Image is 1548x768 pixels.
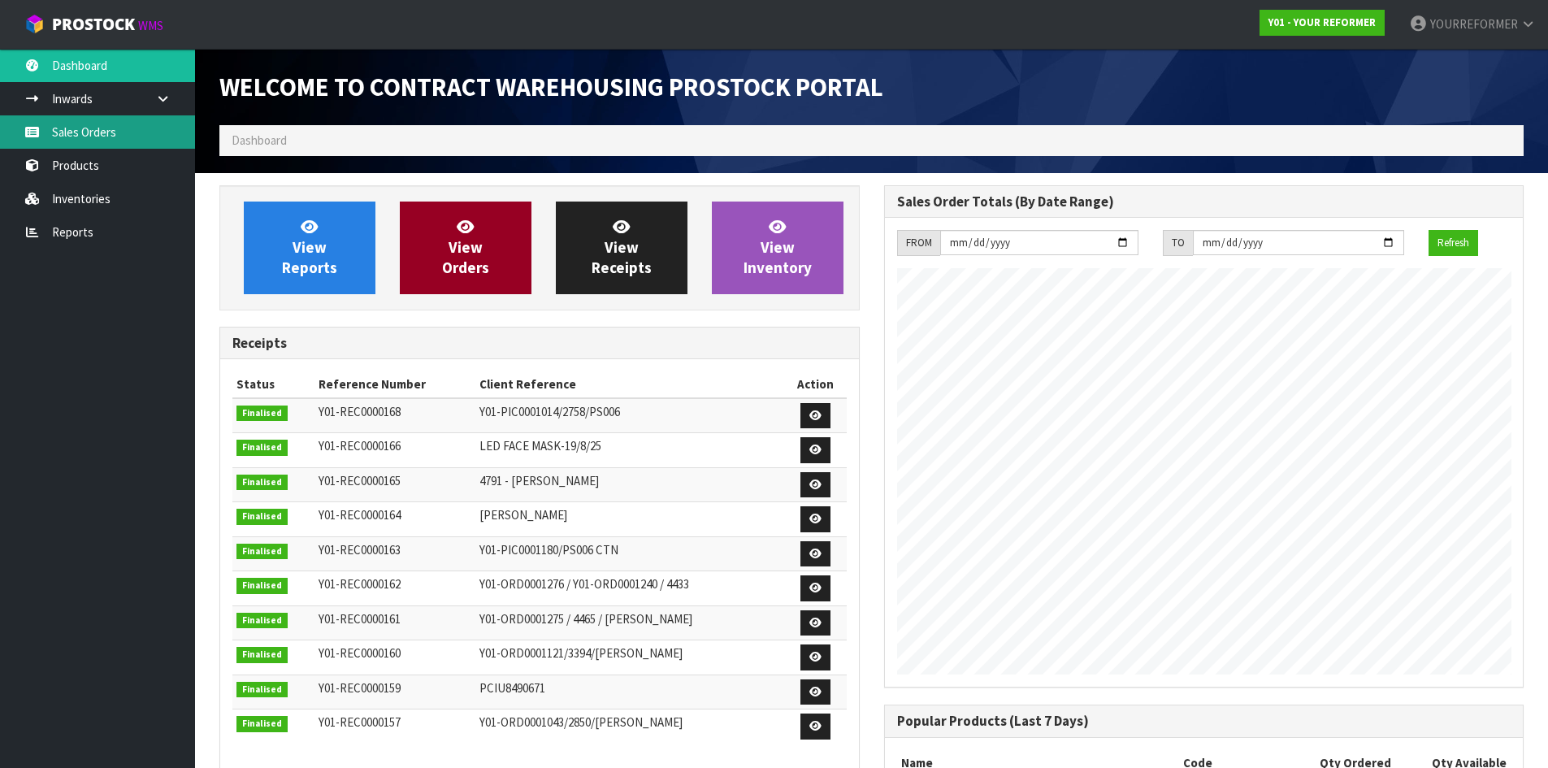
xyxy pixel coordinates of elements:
th: Action [784,371,847,397]
span: Y01-REC0000166 [319,438,401,453]
a: ViewInventory [712,202,843,294]
a: ViewOrders [400,202,531,294]
div: FROM [897,230,940,256]
span: Finalised [236,509,288,525]
span: Finalised [236,406,288,422]
span: 4791 - [PERSON_NAME] [479,473,599,488]
strong: Y01 - YOUR REFORMER [1268,15,1376,29]
span: Y01-ORD0001043/2850/[PERSON_NAME] [479,714,683,730]
div: TO [1163,230,1193,256]
span: Finalised [236,647,288,663]
span: View Receipts [592,217,652,278]
span: Y01-REC0000160 [319,645,401,661]
span: View Orders [442,217,489,278]
span: Y01-REC0000168 [319,404,401,419]
span: Y01-REC0000163 [319,542,401,558]
span: Y01-REC0000159 [319,680,401,696]
span: Finalised [236,578,288,594]
span: YOURREFORMER [1430,16,1518,32]
span: View Inventory [744,217,812,278]
span: Y01-REC0000164 [319,507,401,523]
h3: Popular Products (Last 7 Days) [897,714,1511,729]
small: WMS [138,18,163,33]
span: LED FACE MASK-19/8/25 [479,438,601,453]
span: Finalised [236,682,288,698]
h3: Receipts [232,336,847,351]
span: PCIU8490671 [479,680,545,696]
span: Finalised [236,475,288,491]
span: Y01-REC0000162 [319,576,401,592]
span: [PERSON_NAME] [479,507,567,523]
span: Finalised [236,544,288,560]
span: Y01-ORD0001275 / 4465 / [PERSON_NAME] [479,611,692,627]
span: Y01-PIC0001014/2758/PS006 [479,404,620,419]
span: Finalised [236,613,288,629]
span: ProStock [52,14,135,35]
th: Reference Number [314,371,475,397]
button: Refresh [1429,230,1478,256]
span: Welcome to Contract Warehousing ProStock Portal [219,71,883,103]
th: Status [232,371,314,397]
span: Y01-REC0000165 [319,473,401,488]
span: Finalised [236,440,288,456]
h3: Sales Order Totals (By Date Range) [897,194,1511,210]
img: cube-alt.png [24,14,45,34]
span: Y01-REC0000161 [319,611,401,627]
span: Dashboard [232,132,287,148]
span: View Reports [282,217,337,278]
span: Y01-ORD0001121/3394/[PERSON_NAME] [479,645,683,661]
span: Y01-ORD0001276 / Y01-ORD0001240 / 4433 [479,576,689,592]
th: Client Reference [475,371,783,397]
span: Y01-PIC0001180/PS006 CTN [479,542,618,558]
a: ViewReceipts [556,202,687,294]
span: Y01-REC0000157 [319,714,401,730]
a: ViewReports [244,202,375,294]
span: Finalised [236,716,288,732]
